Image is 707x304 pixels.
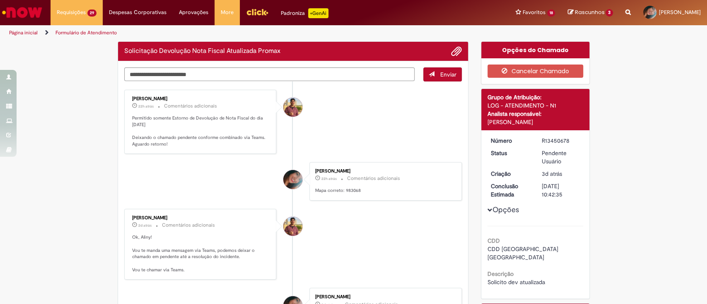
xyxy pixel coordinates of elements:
p: Mapa correto: 983068 [315,187,453,194]
span: 2d atrás [138,223,152,228]
div: [PERSON_NAME] [315,169,453,174]
div: [PERSON_NAME] [487,118,583,126]
span: Despesas Corporativas [109,8,166,17]
span: 29 [87,10,97,17]
ul: Trilhas de página [6,25,465,41]
span: 3d atrás [542,170,562,177]
span: 22h atrás [138,104,154,109]
div: Vitor Jeremias Da Silva [283,217,302,236]
div: Aliny Souza Lira [283,170,302,189]
button: Enviar [423,67,462,81]
span: 3 [606,9,613,17]
dt: Número [485,136,536,145]
dt: Criação [485,170,536,178]
div: [PERSON_NAME] [315,294,453,299]
span: Aprovações [179,8,208,17]
span: CDD [GEOGRAPHIC_DATA] [GEOGRAPHIC_DATA] [487,245,560,261]
h2: Solicitação Devolução Nota Fiscal Atualizada Promax Histórico de tíquete [124,48,280,55]
span: 22h atrás [321,176,337,181]
a: Rascunhos [567,9,613,17]
p: +GenAi [308,8,328,18]
span: Requisições [57,8,86,17]
span: 18 [547,10,555,17]
div: [PERSON_NAME] [132,96,270,101]
span: Enviar [440,71,456,78]
time: 27/08/2025 08:11:13 [542,170,562,177]
div: [DATE] 10:42:35 [542,182,580,199]
dt: Status [485,149,536,157]
img: ServiceNow [1,4,43,21]
div: Pendente Usuário [542,149,580,165]
span: Rascunhos [574,8,604,16]
span: More [221,8,234,17]
p: Ok, Aliny! Vou te manda uma mensagem via Teams, podemos deixar o chamado em pendente até a resolu... [132,234,270,273]
div: Vitor Jeremias Da Silva [283,98,302,117]
div: Analista responsável: [487,110,583,118]
div: Opções do Chamado [481,42,589,58]
time: 28/08/2025 10:40:57 [138,104,154,109]
small: Comentários adicionais [347,175,400,182]
div: R13450678 [542,136,580,145]
a: Formulário de Atendimento [55,29,117,36]
a: Página inicial [9,29,38,36]
small: Comentários adicionais [162,222,215,229]
button: Adicionar anexos [451,46,462,57]
time: 28/08/2025 10:29:22 [321,176,337,181]
div: 27/08/2025 08:11:13 [542,170,580,178]
img: click_logo_yellow_360x200.png [246,6,268,18]
textarea: Digite sua mensagem aqui... [124,67,415,81]
span: [PERSON_NAME] [659,9,701,16]
b: Descrição [487,270,514,278]
div: LOG - ATENDIMENTO - N1 [487,101,583,110]
b: CDD [487,237,500,244]
small: Comentários adicionais [164,103,217,110]
div: [PERSON_NAME] [132,215,270,220]
p: Permitido somente Estorno de Devolução de Nota Fiscal do dia [DATE] Deixando o chamado pendente c... [132,115,270,148]
dt: Conclusão Estimada [485,182,536,199]
time: 27/08/2025 10:28:50 [138,223,152,228]
span: Favoritos [523,8,545,17]
div: Grupo de Atribuição: [487,93,583,101]
span: Solicito dev atualizada [487,278,545,286]
div: Padroniza [281,8,328,18]
button: Cancelar Chamado [487,65,583,78]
